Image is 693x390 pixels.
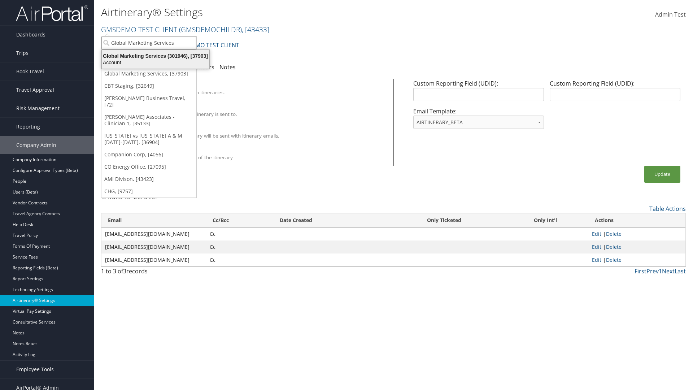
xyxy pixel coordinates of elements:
a: Companion Corp, [4056] [101,148,196,161]
a: Edit [592,230,601,237]
a: CBT Staging, [32649] [101,80,196,92]
div: Global Marketing Services (301946), [37903] [97,53,214,59]
a: Delete [606,230,622,237]
a: Delete [606,256,622,263]
a: [PERSON_NAME] Associates - Clinician 1, [35133] [101,111,196,130]
div: Account [97,59,214,66]
a: Edit [592,256,601,263]
td: [EMAIL_ADDRESS][DOMAIN_NAME] [101,253,206,266]
a: AMI Divison, [43423] [101,173,196,185]
span: Admin Test [655,10,686,18]
div: Override Email [135,104,384,110]
div: 1 to 3 of records [101,267,243,279]
a: GMSDEMO TEST CLIENT [175,38,239,52]
span: ( GMSDEMOCHILDR ) [179,25,242,34]
span: Risk Management [16,99,60,117]
th: Actions [588,213,685,227]
td: Cc [206,227,273,240]
button: Update [644,166,680,183]
div: Client Name [135,82,384,89]
div: Show Survey [135,147,384,154]
div: Attach PDF [135,126,384,132]
a: 1 [659,267,662,275]
a: Table Actions [649,205,686,213]
td: Cc [206,240,273,253]
a: Last [675,267,686,275]
label: A PDF version of the itinerary will be sent with itinerary emails. [135,132,279,139]
a: First [635,267,646,275]
td: | [588,253,685,266]
h1: Airtinerary® Settings [101,5,491,20]
a: Global Marketing Services, [37903] [101,68,196,80]
td: Cc [206,253,273,266]
th: Email: activate to sort column ascending [101,213,206,227]
div: Custom Reporting Field (UDID): [410,79,547,107]
a: Delete [606,243,622,250]
span: Dashboards [16,26,45,44]
a: GMSDEMO TEST CLIENT [101,25,269,34]
td: | [588,227,685,240]
span: Book Travel [16,62,44,81]
span: Employee Tools [16,360,54,378]
th: Date Created: activate to sort column ascending [273,213,385,227]
a: [PERSON_NAME] Business Travel, [72] [101,92,196,111]
td: [EMAIL_ADDRESS][DOMAIN_NAME] [101,240,206,253]
a: CHG, [9757] [101,185,196,198]
span: Company Admin [16,136,56,154]
a: Admin Test [655,4,686,26]
span: Reporting [16,118,40,136]
span: 3 [123,267,126,275]
a: Calendars [187,63,214,71]
span: Trips [16,44,29,62]
span: Travel Approval [16,81,54,99]
th: Only Int'l: activate to sort column ascending [502,213,588,227]
a: Edit [592,243,601,250]
th: Only Ticketed: activate to sort column ascending [385,213,503,227]
div: Email Template: [410,107,547,135]
a: Prev [646,267,659,275]
span: , [ 43433 ] [242,25,269,34]
a: [US_STATE] vs [US_STATE] A & M [DATE]-[DATE], [36904] [101,130,196,148]
td: [EMAIL_ADDRESS][DOMAIN_NAME] [101,227,206,240]
div: Custom Reporting Field (UDID): [547,79,683,107]
a: Notes [219,63,236,71]
a: CO Energy Office, [27095] [101,161,196,173]
img: airportal-logo.png [16,5,88,22]
a: Next [662,267,675,275]
td: | [588,240,685,253]
th: Cc/Bcc: activate to sort column ascending [206,213,273,227]
input: Search Accounts [101,36,196,49]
